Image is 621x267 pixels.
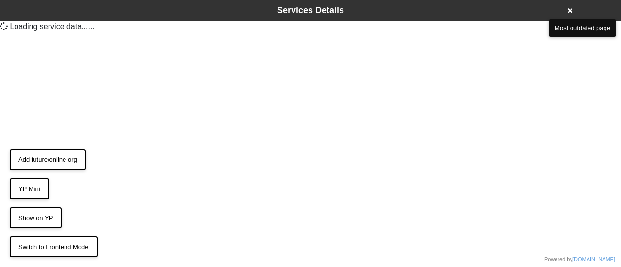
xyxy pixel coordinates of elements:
[10,178,49,200] button: YP Mini
[549,19,616,37] button: Most outdated page
[10,236,98,258] button: Switch to Frontend Mode
[572,256,615,262] a: [DOMAIN_NAME]
[277,5,344,15] span: Services Details
[10,149,86,171] button: Add future/online org
[10,207,62,229] button: Show on YP
[544,255,615,264] div: Powered by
